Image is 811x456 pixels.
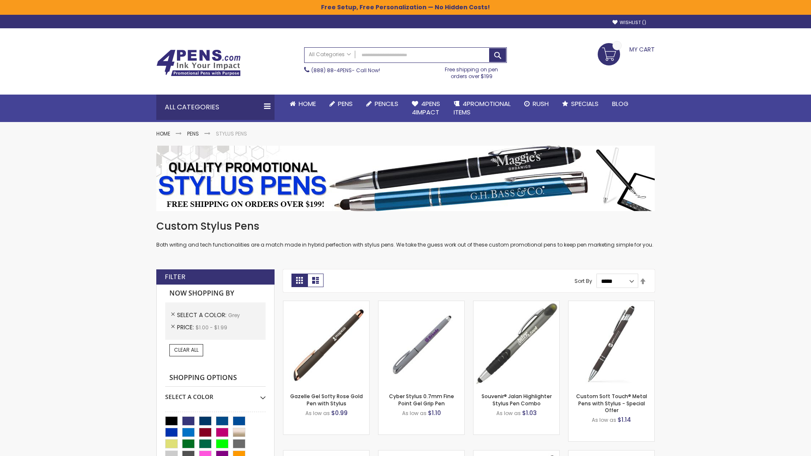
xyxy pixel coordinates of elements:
[359,95,405,113] a: Pencils
[569,301,654,387] img: Custom Soft Touch® Metal Pens with Stylus-Grey
[311,67,352,74] a: (888) 88-4PENS
[165,369,266,387] strong: Shopping Options
[522,409,537,417] span: $1.03
[378,301,464,308] a: Cyber Stylus 0.7mm Fine Point Gel Grip Pen-Grey
[283,301,369,308] a: Gazelle Gel Softy Rose Gold Pen with Stylus-Grey
[165,285,266,302] strong: Now Shopping by
[569,301,654,308] a: Custom Soft Touch® Metal Pens with Stylus-Grey
[574,277,592,285] label: Sort By
[290,393,363,407] a: Gazelle Gel Softy Rose Gold Pen with Stylus
[517,95,555,113] a: Rush
[612,19,646,26] a: Wishlist
[428,409,441,417] span: $1.10
[283,301,369,387] img: Gazelle Gel Softy Rose Gold Pen with Stylus-Grey
[405,95,447,122] a: 4Pens4impact
[612,99,629,108] span: Blog
[156,95,275,120] div: All Categories
[496,410,521,417] span: As low as
[291,274,308,287] strong: Grid
[331,409,348,417] span: $0.99
[165,387,266,401] div: Select A Color
[156,49,241,76] img: 4Pens Custom Pens and Promotional Products
[309,51,351,58] span: All Categories
[571,99,599,108] span: Specials
[177,323,196,331] span: Price
[389,393,454,407] a: Cyber Stylus 0.7mm Fine Point Gel Grip Pen
[375,99,398,108] span: Pencils
[156,130,170,137] a: Home
[196,324,227,331] span: $1.00 - $1.99
[299,99,316,108] span: Home
[323,95,359,113] a: Pens
[482,393,552,407] a: Souvenir® Jalan Highlighter Stylus Pen Combo
[576,393,647,413] a: Custom Soft Touch® Metal Pens with Stylus - Special Offer
[436,63,507,80] div: Free shipping on pen orders over $199
[228,312,240,319] span: Grey
[454,99,511,117] span: 4PROMOTIONAL ITEMS
[311,67,380,74] span: - Call Now!
[447,95,517,122] a: 4PROMOTIONALITEMS
[156,146,655,211] img: Stylus Pens
[402,410,427,417] span: As low as
[177,311,228,319] span: Select A Color
[618,415,631,424] span: $1.14
[592,416,616,423] span: As low as
[174,346,199,353] span: Clear All
[187,130,199,137] a: Pens
[165,272,185,282] strong: Filter
[474,301,559,308] a: Souvenir® Jalan Highlighter Stylus Pen Combo-Grey
[378,301,464,387] img: Cyber Stylus 0.7mm Fine Point Gel Grip Pen-Grey
[216,130,247,137] strong: Stylus Pens
[169,344,203,356] a: Clear All
[156,220,655,249] div: Both writing and tech functionalities are a match made in hybrid perfection with stylus pens. We ...
[305,48,355,62] a: All Categories
[412,99,440,117] span: 4Pens 4impact
[156,220,655,233] h1: Custom Stylus Pens
[533,99,549,108] span: Rush
[305,410,330,417] span: As low as
[338,99,353,108] span: Pens
[474,301,559,387] img: Souvenir® Jalan Highlighter Stylus Pen Combo-Grey
[555,95,605,113] a: Specials
[283,95,323,113] a: Home
[605,95,635,113] a: Blog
